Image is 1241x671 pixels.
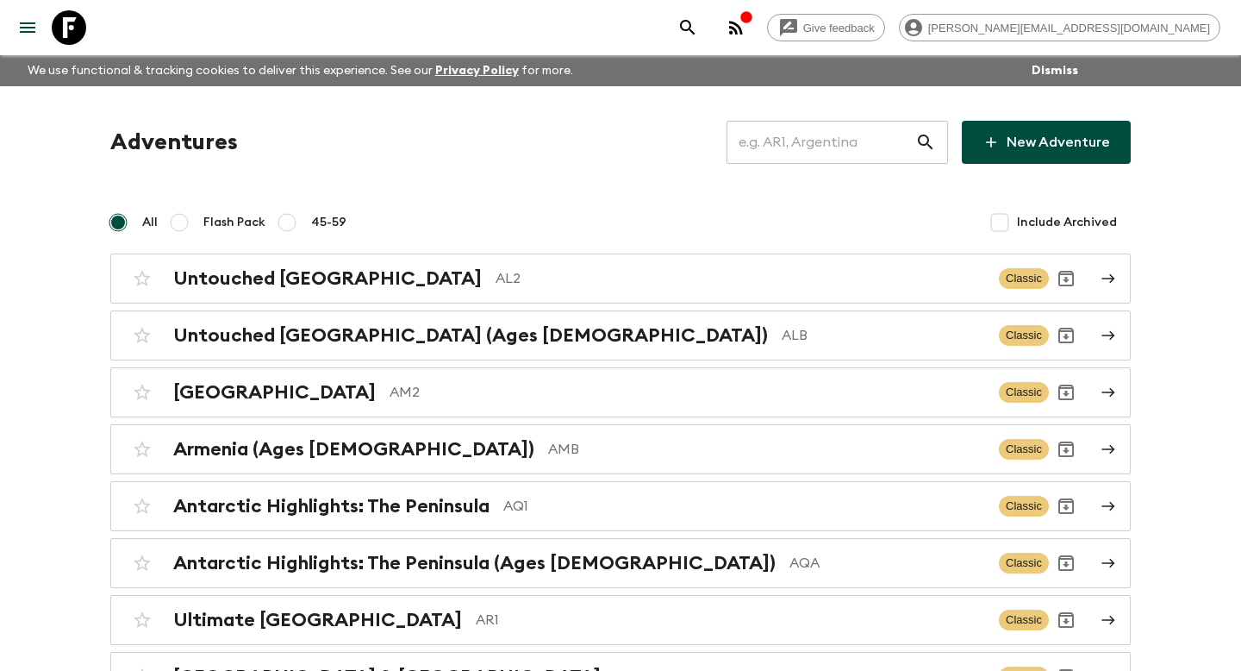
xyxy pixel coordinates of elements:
button: search adventures [670,10,705,45]
a: Ultimate [GEOGRAPHIC_DATA]AR1ClassicArchive [110,595,1131,645]
a: [GEOGRAPHIC_DATA]AM2ClassicArchive [110,367,1131,417]
button: Dismiss [1027,59,1082,83]
input: e.g. AR1, Argentina [727,118,915,166]
a: Untouched [GEOGRAPHIC_DATA] (Ages [DEMOGRAPHIC_DATA])ALBClassicArchive [110,310,1131,361]
span: Classic [999,610,1049,630]
button: Archive [1049,318,1083,353]
span: Classic [999,553,1049,574]
a: Untouched [GEOGRAPHIC_DATA]AL2ClassicArchive [110,254,1131,304]
a: Antarctic Highlights: The Peninsula (Ages [DEMOGRAPHIC_DATA])AQAClassicArchive [110,538,1131,588]
span: Classic [999,325,1049,346]
p: AMB [548,439,985,460]
button: Archive [1049,432,1083,467]
span: Include Archived [1017,214,1117,231]
button: Archive [1049,546,1083,580]
p: AR1 [476,610,985,630]
span: Classic [999,382,1049,403]
p: We use functional & tracking cookies to deliver this experience. See our for more. [21,55,580,86]
span: Classic [999,496,1049,517]
span: Give feedback [794,22,884,34]
button: Archive [1049,489,1083,524]
h2: Antarctic Highlights: The Peninsula (Ages [DEMOGRAPHIC_DATA]) [173,552,776,574]
p: AQA [789,553,985,574]
h2: Antarctic Highlights: The Peninsula [173,495,490,517]
button: menu [10,10,45,45]
p: AM2 [390,382,985,403]
h2: [GEOGRAPHIC_DATA] [173,381,376,404]
h1: Adventures [110,125,238,160]
a: Give feedback [767,14,885,41]
h2: Untouched [GEOGRAPHIC_DATA] [173,267,482,290]
span: Classic [999,439,1049,460]
span: [PERSON_NAME][EMAIL_ADDRESS][DOMAIN_NAME] [919,22,1219,34]
button: Archive [1049,261,1083,296]
p: ALB [782,325,985,346]
button: Archive [1049,603,1083,637]
a: Privacy Policy [435,65,519,77]
p: AL2 [496,268,985,289]
span: 45-59 [311,214,346,231]
h2: Armenia (Ages [DEMOGRAPHIC_DATA]) [173,438,534,461]
button: Archive [1049,375,1083,410]
span: Classic [999,268,1049,289]
p: AQ1 [503,496,985,517]
h2: Untouched [GEOGRAPHIC_DATA] (Ages [DEMOGRAPHIC_DATA]) [173,324,768,347]
div: [PERSON_NAME][EMAIL_ADDRESS][DOMAIN_NAME] [899,14,1220,41]
h2: Ultimate [GEOGRAPHIC_DATA] [173,609,462,631]
a: Armenia (Ages [DEMOGRAPHIC_DATA])AMBClassicArchive [110,424,1131,474]
span: All [142,214,158,231]
a: New Adventure [962,121,1131,164]
span: Flash Pack [203,214,265,231]
a: Antarctic Highlights: The PeninsulaAQ1ClassicArchive [110,481,1131,531]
